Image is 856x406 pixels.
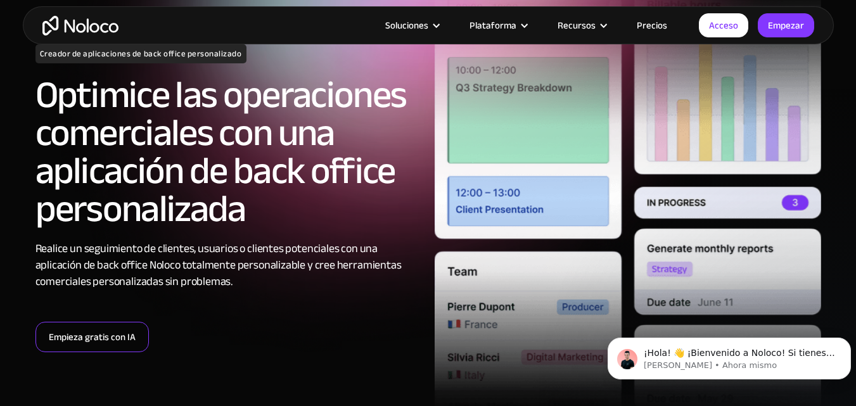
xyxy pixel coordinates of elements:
div: Soluciones [369,17,454,34]
font: Optimice las operaciones comerciales con una aplicación de back office personalizada [35,60,407,244]
font: Plataforma [470,16,516,34]
font: Empieza gratis con IA [49,328,136,346]
font: Acceso [709,16,738,34]
a: Empezar [758,13,814,37]
a: hogar [42,16,118,35]
font: Empezar [768,16,804,34]
font: Soluciones [385,16,428,34]
font: Realice un seguimiento de clientes, usuarios o clientes potenciales con una aplicación de back of... [35,238,402,292]
font: Precios [637,16,667,34]
a: Empieza gratis con IA [35,322,149,352]
div: Recursos [542,17,621,34]
div: Plataforma [454,17,542,34]
a: Precios [621,17,683,34]
iframe: Mensaje de notificaciones del intercomunicador [603,311,856,400]
font: Creador de aplicaciones de back office personalizado [40,46,242,61]
font: Recursos [558,16,596,34]
a: Acceso [699,13,748,37]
